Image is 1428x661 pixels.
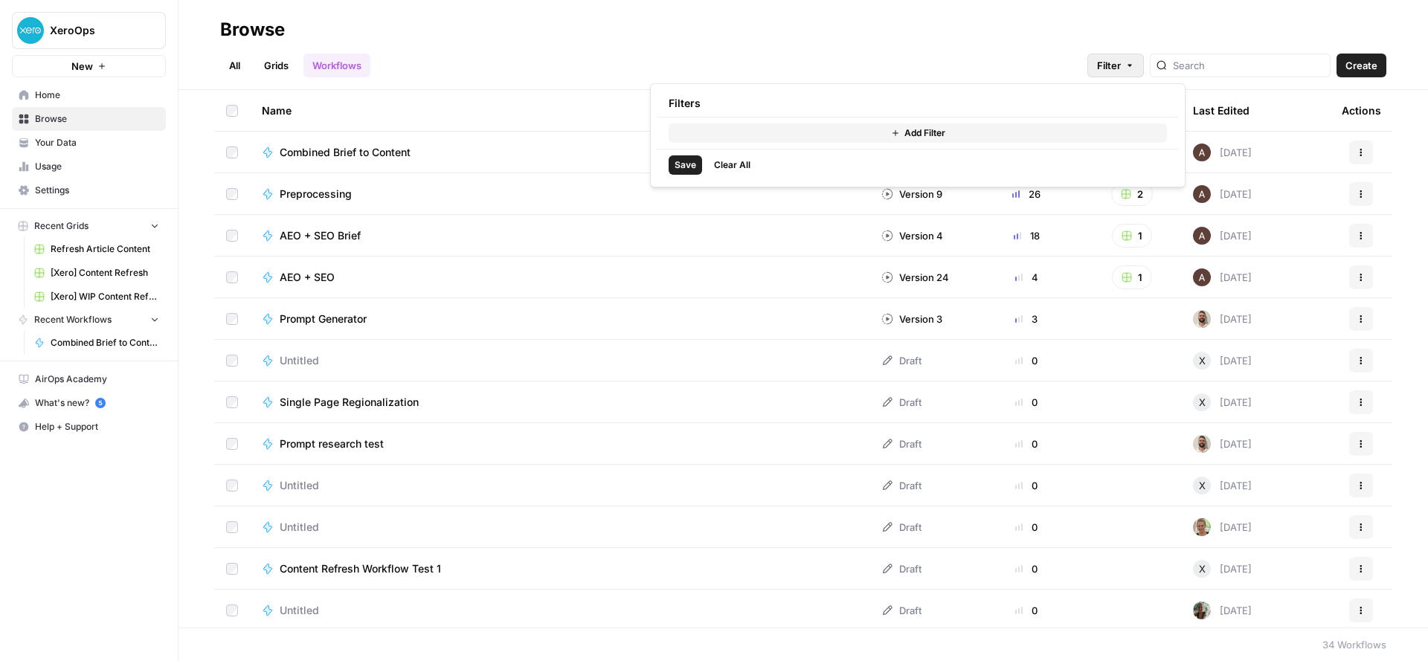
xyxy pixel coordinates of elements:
div: Draft [881,395,922,410]
span: Browse [35,112,159,126]
button: Recent Workflows [12,309,166,331]
a: [Xero] WIP Content Refresh [28,285,166,309]
span: Help + Support [35,420,159,433]
button: Help + Support [12,415,166,439]
div: 26 [982,187,1070,201]
button: Recent Grids [12,215,166,237]
a: Single Page Regionalization [262,395,858,410]
a: Usage [12,155,166,178]
span: Combined Brief to Content [51,336,159,349]
span: Content Refresh Workflow Test 1 [280,561,441,576]
button: 2 [1111,182,1153,206]
span: [Xero] WIP Content Refresh [51,290,159,303]
a: Untitled [262,520,858,535]
span: Prompt research test [280,436,384,451]
a: 5 [95,398,106,408]
span: Save [675,158,696,172]
div: [DATE] [1193,227,1252,245]
div: Draft [881,478,922,493]
button: 1 [1112,265,1152,289]
a: Grids [255,54,297,77]
button: What's new? 5 [12,391,166,415]
div: What's new? [13,392,165,414]
div: Draft [881,603,922,618]
div: Filters [657,90,1179,117]
img: XeroOps Logo [17,17,44,44]
div: Last Edited [1193,90,1249,131]
img: zb84x8s0occuvl3br2ttumd0rm88 [1193,310,1211,328]
span: Single Page Regionalization [280,395,419,410]
span: Home [35,88,159,102]
span: X [1199,478,1206,493]
div: Draft [881,561,922,576]
a: Workflows [303,54,370,77]
span: X [1199,561,1206,576]
button: Workspace: XeroOps [12,12,166,49]
div: 0 [982,561,1070,576]
div: 3 [982,312,1070,326]
button: New [12,55,166,77]
a: Home [12,83,166,107]
span: Untitled [280,478,319,493]
button: Add Filter [669,123,1167,143]
div: 4 [982,270,1070,285]
a: Content Refresh Workflow Test 1 [262,561,858,576]
input: Search [1173,58,1324,73]
a: Untitled [262,478,858,493]
div: [DATE] [1193,477,1252,494]
span: Filter [1097,58,1121,73]
a: [Xero] Content Refresh [28,261,166,285]
div: Version 3 [881,312,942,326]
a: Settings [12,178,166,202]
a: AirOps Academy [12,367,166,391]
div: Draft [881,353,922,368]
button: 1 [1112,224,1152,248]
div: 0 [982,520,1070,535]
a: All [220,54,249,77]
span: XeroOps [50,23,140,38]
div: Version 9 [881,187,942,201]
a: Untitled [262,603,858,618]
button: Create [1337,54,1386,77]
div: [DATE] [1193,144,1252,161]
span: AEO + SEO [280,270,335,285]
div: Version 24 [881,270,949,285]
img: wtbmvrjo3qvncyiyitl6zoukl9gz [1193,185,1211,203]
span: Add Filter [904,126,945,140]
div: Name [262,90,858,131]
div: Actions [1342,90,1381,131]
a: Your Data [12,131,166,155]
img: wtbmvrjo3qvncyiyitl6zoukl9gz [1193,268,1211,286]
img: wtbmvrjo3qvncyiyitl6zoukl9gz [1193,144,1211,161]
div: 0 [982,603,1070,618]
div: [DATE] [1193,268,1252,286]
span: Combined Brief to Content [280,145,411,160]
a: Combined Brief to Content [28,331,166,355]
a: Combined Brief to Content [262,145,858,160]
img: lmunieaapx9c9tryyoi7fiszj507 [1193,518,1211,536]
span: Refresh Article Content [51,242,159,256]
div: 18 [982,228,1070,243]
span: Untitled [280,520,319,535]
div: [DATE] [1193,435,1252,453]
a: Prompt research test [262,436,858,451]
button: Filter [1087,54,1144,77]
button: Clear All [708,155,756,175]
div: [DATE] [1193,518,1252,536]
img: wtbmvrjo3qvncyiyitl6zoukl9gz [1193,227,1211,245]
div: [DATE] [1193,310,1252,328]
span: AEO + SEO Brief [280,228,361,243]
div: [DATE] [1193,560,1252,578]
div: Browse [220,18,285,42]
span: Create [1345,58,1377,73]
span: Usage [35,160,159,173]
span: AirOps Academy [35,373,159,386]
div: [DATE] [1193,393,1252,411]
div: 34 Workflows [1322,637,1386,652]
span: [Xero] Content Refresh [51,266,159,280]
span: Clear All [714,158,750,172]
div: 0 [982,395,1070,410]
div: Filter [650,83,1186,187]
a: AEO + SEO [262,270,858,285]
span: Preprocessing [280,187,352,201]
